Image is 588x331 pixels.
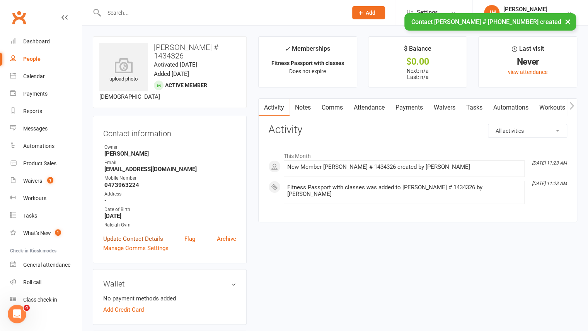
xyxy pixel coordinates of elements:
[23,38,50,45] div: Dashboard
[287,184,521,197] div: Fitness Passport with classes was added to [PERSON_NAME] # 1434326 by [PERSON_NAME]
[47,177,53,184] span: 1
[390,99,428,117] a: Payments
[375,58,460,66] div: $0.00
[23,160,56,166] div: Product Sales
[503,13,547,20] div: Bellingen Fitness
[99,58,148,83] div: upload photo
[103,244,169,253] a: Manage Comms Settings
[287,164,521,170] div: New Member [PERSON_NAME] # 1434326 created by [PERSON_NAME]
[488,99,534,117] a: Automations
[404,44,431,58] div: $ Balance
[10,256,82,274] a: General attendance kiosk mode
[23,213,37,219] div: Tasks
[104,197,236,204] strong: -
[285,45,290,53] i: ✓
[99,43,240,60] h3: [PERSON_NAME] # 1434326
[10,33,82,50] a: Dashboard
[8,305,26,323] iframe: Intercom live chat
[271,60,344,66] strong: Fitness Passport with classes
[10,274,82,291] a: Roll call
[104,159,236,166] div: Email
[561,13,575,30] button: ×
[154,70,189,77] time: Added [DATE]
[316,99,348,117] a: Comms
[23,230,51,236] div: What's New
[512,44,544,58] div: Last visit
[348,99,390,117] a: Attendance
[104,175,236,182] div: Mobile Number
[23,56,41,62] div: People
[259,99,290,117] a: Activity
[154,61,197,68] time: Activated [DATE]
[104,182,236,189] strong: 0473963224
[10,68,82,85] a: Calendar
[99,93,160,100] span: [DEMOGRAPHIC_DATA]
[104,190,236,198] div: Address
[103,126,236,138] h3: Contact information
[23,91,48,97] div: Payments
[10,137,82,155] a: Automations
[184,234,195,244] a: Flag
[104,144,236,151] div: Owner
[55,229,61,236] span: 1
[508,69,547,75] a: view attendance
[268,124,567,136] h3: Activity
[375,68,460,80] p: Next: n/a Last: n/a
[103,280,236,288] h3: Wallet
[532,160,567,166] i: [DATE] 11:23 AM
[23,125,48,132] div: Messages
[10,155,82,172] a: Product Sales
[23,143,55,149] div: Automations
[486,58,570,66] div: Never
[484,5,499,21] div: JH
[103,234,163,244] a: Update Contact Details
[10,120,82,137] a: Messages
[104,221,236,229] div: Raleigh Gym
[352,6,385,19] button: Add
[10,291,82,309] a: Class kiosk mode
[10,103,82,120] a: Reports
[534,99,571,117] a: Workouts
[10,50,82,68] a: People
[103,305,144,314] a: Add Credit Card
[285,44,330,58] div: Memberships
[23,195,46,201] div: Workouts
[404,13,576,31] div: Contact [PERSON_NAME] # [PHONE_NUMBER] created
[23,73,45,79] div: Calendar
[10,190,82,207] a: Workouts
[290,99,316,117] a: Notes
[417,4,438,21] span: Settings
[366,10,375,16] span: Add
[532,181,567,186] i: [DATE] 11:23 AM
[104,206,236,213] div: Date of Birth
[9,8,29,27] a: Clubworx
[23,279,41,285] div: Roll call
[10,225,82,242] a: What's New1
[104,213,236,220] strong: [DATE]
[104,166,236,173] strong: [EMAIL_ADDRESS][DOMAIN_NAME]
[23,297,57,303] div: Class check-in
[10,85,82,103] a: Payments
[102,7,342,18] input: Search...
[268,148,567,160] li: This Month
[217,234,236,244] a: Archive
[461,99,488,117] a: Tasks
[10,207,82,225] a: Tasks
[103,294,236,303] li: No payment methods added
[428,99,461,117] a: Waivers
[23,178,42,184] div: Waivers
[289,68,326,74] span: Does not expire
[10,172,82,190] a: Waivers 1
[23,262,70,268] div: General attendance
[165,82,207,88] span: Active member
[104,150,236,157] strong: [PERSON_NAME]
[23,108,42,114] div: Reports
[503,6,547,13] div: [PERSON_NAME]
[24,305,30,311] span: 4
